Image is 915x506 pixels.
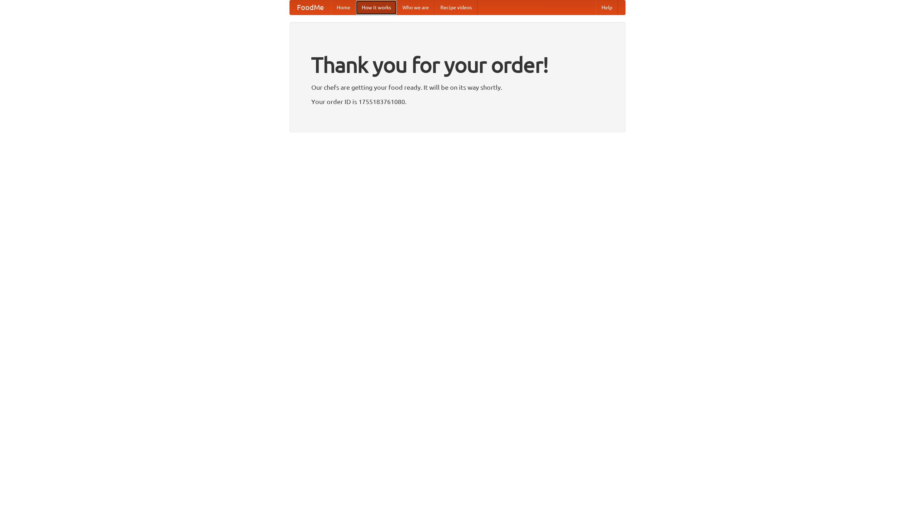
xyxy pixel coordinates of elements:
[596,0,618,15] a: Help
[290,0,331,15] a: FoodMe
[311,82,604,93] p: Our chefs are getting your food ready. It will be on its way shortly.
[356,0,397,15] a: How it works
[435,0,478,15] a: Recipe videos
[311,48,604,82] h1: Thank you for your order!
[311,96,604,107] p: Your order ID is 1755183761080.
[331,0,356,15] a: Home
[397,0,435,15] a: Who we are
